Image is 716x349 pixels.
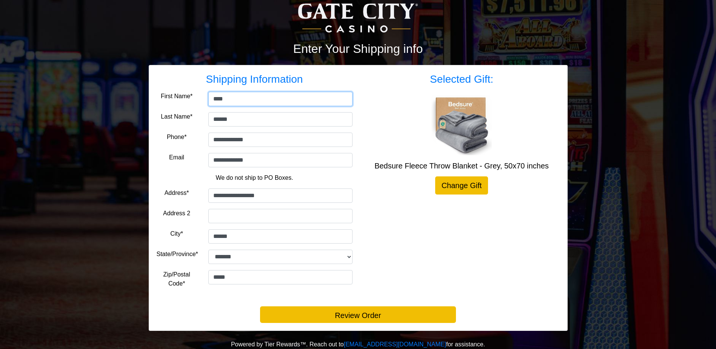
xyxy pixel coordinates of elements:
[435,176,488,195] a: Change Gift
[163,209,190,218] label: Address 2
[162,173,347,182] p: We do not ship to PO Boxes.
[364,161,560,170] h5: Bedsure Fleece Throw Blanket - Grey, 50x70 inches
[231,341,485,347] span: Powered by Tier Rewards™. Reach out to for assistance.
[344,341,446,347] a: [EMAIL_ADDRESS][DOMAIN_NAME]
[157,250,198,259] label: State/Province*
[260,306,456,323] button: Review Order
[170,229,183,238] label: City*
[149,42,568,56] h2: Enter Your Shipping info
[169,153,184,162] label: Email
[157,73,353,86] h3: Shipping Information
[161,112,192,121] label: Last Name*
[157,270,197,288] label: Zip/Postal Code*
[431,95,492,155] img: Bedsure Fleece Throw Blanket - Grey, 50x70 inches
[167,133,187,142] label: Phone*
[161,92,192,101] label: First Name*
[364,73,560,86] h3: Selected Gift:
[165,188,189,198] label: Address*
